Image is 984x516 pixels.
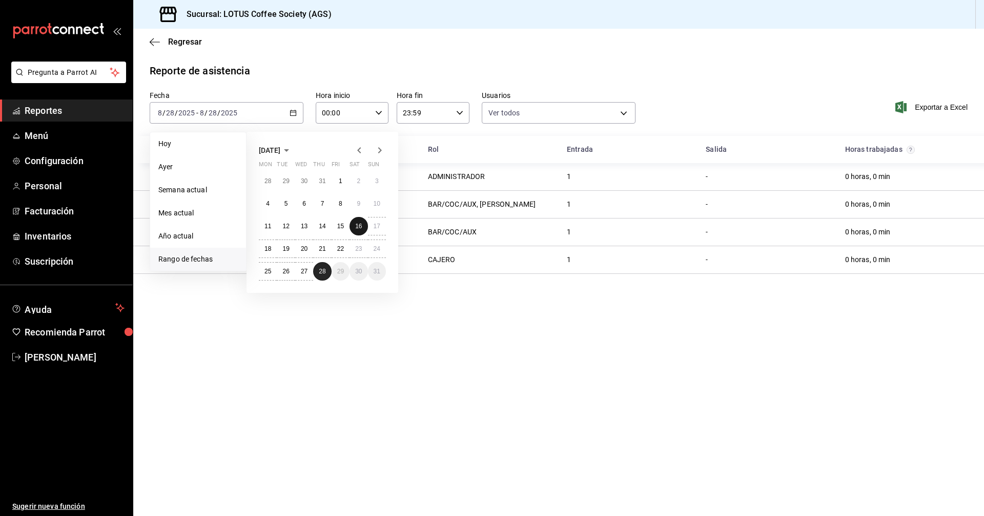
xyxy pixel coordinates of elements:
[837,140,976,159] div: HeadCell
[420,140,559,159] div: HeadCell
[282,177,289,185] abbr: July 29, 2025
[559,140,698,159] div: HeadCell
[357,200,360,207] abbr: August 9, 2025
[25,350,125,364] span: [PERSON_NAME]
[368,194,386,213] button: August 10, 2025
[199,109,204,117] input: --
[25,104,125,117] span: Reportes
[420,223,485,242] div: Cell
[25,254,125,268] span: Suscripción
[133,219,984,246] div: Row
[204,109,208,117] span: /
[368,172,386,190] button: August 3, 2025
[897,101,968,113] button: Exportar a Excel
[368,161,379,172] abbr: Sunday
[350,161,360,172] abbr: Saturday
[907,146,915,154] svg: El total de horas trabajadas por usuario es el resultado de la suma redondeada del registro de ho...
[337,268,344,275] abbr: August 29, 2025
[559,167,579,186] div: Cell
[488,108,520,118] span: Ver todos
[141,195,225,214] div: Cell
[284,200,288,207] abbr: August 5, 2025
[158,185,238,195] span: Semana actual
[313,262,331,281] button: August 28, 2025
[141,167,225,186] div: Cell
[266,200,270,207] abbr: August 4, 2025
[264,245,271,252] abbr: August 18, 2025
[332,194,350,213] button: August 8, 2025
[368,240,386,258] button: August 24, 2025
[168,37,202,47] span: Regresar
[698,140,836,159] div: HeadCell
[397,92,469,99] label: Hora fin
[178,8,332,21] h3: Sucursal: LOTUS Coffee Society (AGS)
[133,191,984,219] div: Row
[428,171,485,182] div: ADMINISTRADOR
[259,217,277,235] button: August 11, 2025
[259,144,293,156] button: [DATE]
[313,161,324,172] abbr: Thursday
[264,223,271,230] abbr: August 11, 2025
[319,268,325,275] abbr: August 28, 2025
[837,250,899,269] div: Cell
[482,92,635,99] label: Usuarios
[25,204,125,218] span: Facturación
[25,154,125,168] span: Configuración
[698,195,716,214] div: Cell
[282,223,289,230] abbr: August 12, 2025
[150,37,202,47] button: Regresar
[166,109,175,117] input: --
[559,195,579,214] div: Cell
[264,177,271,185] abbr: July 28, 2025
[12,501,125,512] span: Sugerir nueva función
[141,140,420,159] div: HeadCell
[295,217,313,235] button: August 13, 2025
[313,217,331,235] button: August 14, 2025
[837,195,899,214] div: Cell
[428,199,536,210] div: BAR/COC/AUX, [PERSON_NAME]
[7,74,126,85] a: Pregunta a Parrot AI
[11,62,126,83] button: Pregunta a Parrot AI
[133,163,984,191] div: Row
[355,223,362,230] abbr: August 16, 2025
[162,109,166,117] span: /
[217,109,220,117] span: /
[837,167,899,186] div: Cell
[259,146,280,154] span: [DATE]
[420,167,494,186] div: Cell
[302,200,306,207] abbr: August 6, 2025
[259,194,277,213] button: August 4, 2025
[837,223,899,242] div: Cell
[350,262,367,281] button: August 30, 2025
[25,179,125,193] span: Personal
[277,194,295,213] button: August 5, 2025
[350,217,367,235] button: August 16, 2025
[420,195,544,214] div: Cell
[368,217,386,235] button: August 17, 2025
[141,223,225,242] div: Cell
[350,194,367,213] button: August 9, 2025
[157,109,162,117] input: --
[158,254,238,265] span: Rango de fechas
[25,229,125,243] span: Inventarios
[332,240,350,258] button: August 22, 2025
[295,262,313,281] button: August 27, 2025
[374,268,380,275] abbr: August 31, 2025
[559,250,579,269] div: Cell
[337,245,344,252] abbr: August 22, 2025
[133,136,984,274] div: Container
[316,92,388,99] label: Hora inicio
[698,167,716,186] div: Cell
[208,109,217,117] input: --
[428,227,477,237] div: BAR/COC/AUX
[332,217,350,235] button: August 15, 2025
[357,177,360,185] abbr: August 2, 2025
[698,250,716,269] div: Cell
[339,200,342,207] abbr: August 8, 2025
[295,240,313,258] button: August 20, 2025
[141,250,225,269] div: Cell
[355,245,362,252] abbr: August 23, 2025
[301,245,307,252] abbr: August 20, 2025
[295,161,307,172] abbr: Wednesday
[698,223,716,242] div: Cell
